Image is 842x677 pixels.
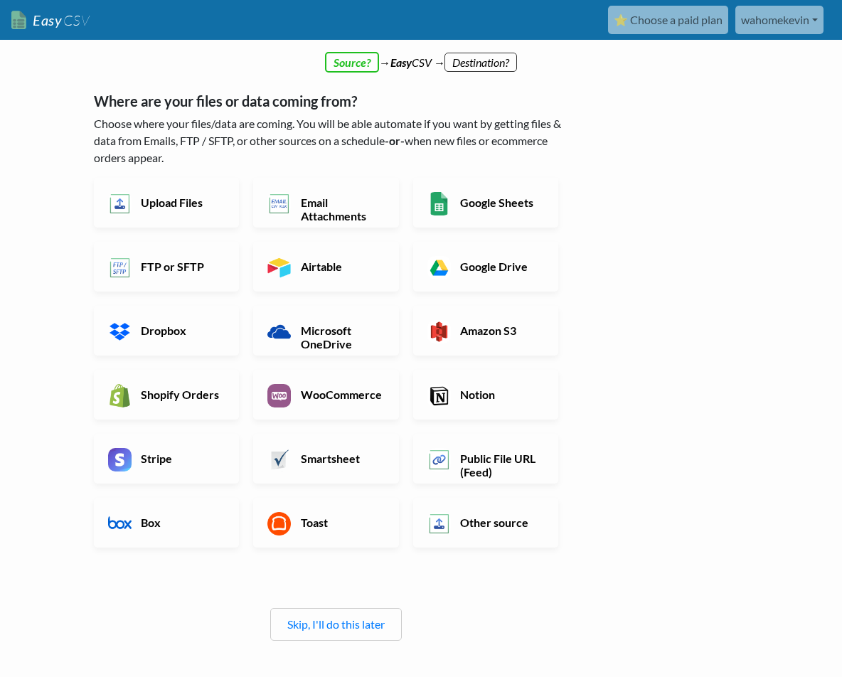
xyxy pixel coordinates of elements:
[427,192,451,215] img: Google Sheets App & API
[137,196,225,209] h6: Upload Files
[413,434,558,484] a: Public File URL (Feed)
[137,452,225,465] h6: Stripe
[108,256,132,279] img: FTP or SFTP App & API
[457,516,544,529] h6: Other source
[297,452,385,465] h6: Smartsheet
[253,306,398,356] a: Microsoft OneDrive
[108,192,132,215] img: Upload Files App & API
[267,256,291,279] img: Airtable App & API
[253,242,398,292] a: Airtable
[94,115,577,166] p: Choose where your files/data are coming. You will be able automate if you want by getting files &...
[735,6,824,34] a: wahomekevin
[287,617,385,631] a: Skip, I'll do this later
[297,388,385,401] h6: WooCommerce
[427,384,451,407] img: Notion App & API
[427,448,451,471] img: Public File URL App & API
[267,512,291,535] img: Toast App & API
[253,370,398,420] a: WooCommerce
[413,370,558,420] a: Notion
[253,178,398,228] a: Email Attachments
[457,196,544,209] h6: Google Sheets
[457,260,544,273] h6: Google Drive
[137,388,225,401] h6: Shopify Orders
[94,178,239,228] a: Upload Files
[608,6,728,34] a: ⭐ Choose a paid plan
[297,260,385,273] h6: Airtable
[413,178,558,228] a: Google Sheets
[137,324,225,337] h6: Dropbox
[137,260,225,273] h6: FTP or SFTP
[94,306,239,356] a: Dropbox
[267,192,291,215] img: Email New CSV or XLSX File App & API
[427,320,451,343] img: Amazon S3 App & API
[297,324,385,351] h6: Microsoft OneDrive
[427,512,451,535] img: Other Source App & API
[457,388,544,401] h6: Notion
[94,498,239,548] a: Box
[108,448,132,471] img: Stripe App & API
[11,6,90,35] a: EasyCSV
[80,40,762,71] div: → CSV →
[62,11,90,29] span: CSV
[457,324,544,337] h6: Amazon S3
[413,242,558,292] a: Google Drive
[385,134,405,147] b: -or-
[413,306,558,356] a: Amazon S3
[137,516,225,529] h6: Box
[457,452,544,479] h6: Public File URL (Feed)
[427,256,451,279] img: Google Drive App & API
[267,448,291,471] img: Smartsheet App & API
[267,384,291,407] img: WooCommerce App & API
[94,370,239,420] a: Shopify Orders
[94,92,577,110] h5: Where are your files or data coming from?
[267,320,291,343] img: Microsoft OneDrive App & API
[108,512,132,535] img: Box App & API
[108,320,132,343] img: Dropbox App & API
[253,434,398,484] a: Smartsheet
[94,434,239,484] a: Stripe
[253,498,398,548] a: Toast
[297,196,385,223] h6: Email Attachments
[297,516,385,529] h6: Toast
[108,384,132,407] img: Shopify App & API
[413,498,558,548] a: Other source
[94,242,239,292] a: FTP or SFTP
